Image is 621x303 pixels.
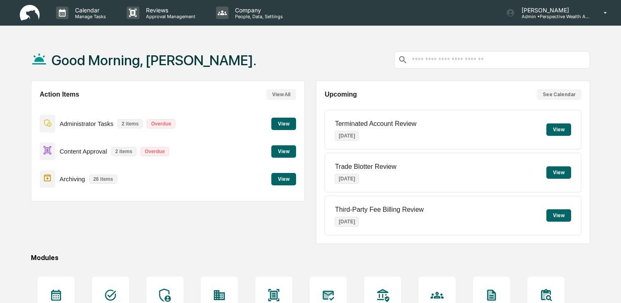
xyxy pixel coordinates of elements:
[40,91,79,98] h2: Action Items
[546,209,571,222] button: View
[59,120,113,127] p: Administrator Tasks
[141,147,169,156] p: Overdue
[325,91,357,98] h2: Upcoming
[20,5,40,21] img: logo
[111,147,136,156] p: 2 items
[31,254,590,262] div: Modules
[266,89,296,100] button: View All
[271,145,296,158] button: View
[335,217,359,227] p: [DATE]
[228,7,287,14] p: Company
[271,173,296,185] button: View
[89,175,117,184] p: 26 items
[118,119,143,128] p: 2 items
[59,175,85,182] p: Archiving
[271,175,296,182] a: View
[335,163,396,170] p: Trade Blotter Review
[68,7,110,14] p: Calendar
[537,89,581,100] button: See Calendar
[139,14,200,19] p: Approval Management
[59,148,107,155] p: Content Approval
[228,14,287,19] p: People, Data, Settings
[515,7,592,14] p: [PERSON_NAME]
[271,119,296,127] a: View
[335,174,359,184] p: [DATE]
[52,52,256,69] h1: Good Morning, [PERSON_NAME].
[335,120,416,128] p: Terminated Account Review
[271,147,296,155] a: View
[546,166,571,179] button: View
[147,119,175,128] p: Overdue
[335,131,359,141] p: [DATE]
[546,123,571,136] button: View
[271,118,296,130] button: View
[139,7,200,14] p: Reviews
[335,206,423,213] p: Third-Party Fee Billing Review
[515,14,592,19] p: Admin • Perspective Wealth Advisors
[68,14,110,19] p: Manage Tasks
